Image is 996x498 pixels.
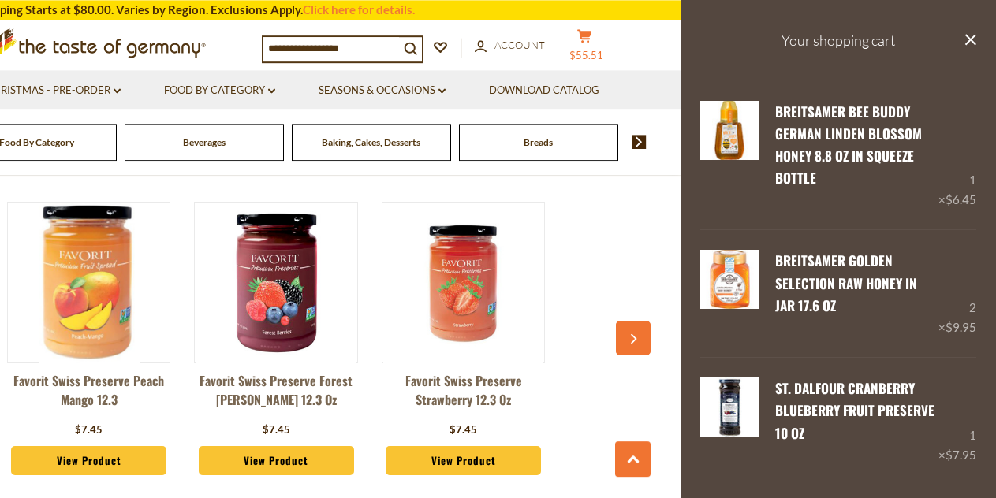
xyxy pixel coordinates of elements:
[386,446,541,476] a: View Product
[700,101,759,210] a: Breitsamer Bee Buddy German Linden Blossom Honey 8.8 oz in squeeze bottle
[199,446,354,476] a: View Product
[938,101,976,210] div: 1 ×
[775,102,922,188] a: Breitsamer Bee Buddy German Linden Blossom Honey 8.8 oz in squeeze bottle
[164,82,275,99] a: Food By Category
[524,136,553,148] a: Breads
[494,39,545,51] span: Account
[450,422,477,438] div: $7.45
[489,82,599,99] a: Download Catalog
[938,377,976,465] div: 1 ×
[938,250,976,337] div: 2 ×
[700,250,759,337] a: Breitsamer Golden Selection Raw Honey in Jar 17.6 oz
[946,448,976,462] span: $7.95
[382,371,545,418] a: Favorit Swiss Preserve Strawberry 12.3 oz
[194,371,357,418] a: Favorit Swiss Preserve Forest [PERSON_NAME] 12.3 oz
[322,136,420,148] a: Baking, Cakes, Desserts
[569,49,603,61] span: $55.51
[775,378,934,443] a: St. Dalfour Cranberry Blueberry Fruit Preserve 10 oz
[11,446,166,476] a: View Product
[183,136,226,148] a: Beverages
[700,377,759,465] a: St. Dalfour Cranberry Blueberry Fruit Preserve 10 oz
[700,250,759,309] img: Breitsamer Golden Selection Raw Honey in Jar 17.6 oz
[319,82,446,99] a: Seasons & Occasions
[946,320,976,334] span: $9.95
[700,377,759,437] img: St. Dalfour Cranberry Blueberry Fruit Preserve 10 oz
[263,422,290,438] div: $7.45
[775,251,917,315] a: Breitsamer Golden Selection Raw Honey in Jar 17.6 oz
[561,28,609,68] button: $55.51
[75,422,103,438] div: $7.45
[632,135,647,149] img: next arrow
[7,371,170,418] a: Favorit Swiss Preserve Peach Mango 12.3
[475,37,545,54] a: Account
[196,203,356,362] img: Favorit Swiss Preserve Forest Berry 12.3 oz
[946,192,976,206] span: $6.45
[700,101,759,160] img: Breitsamer Bee Buddy German Linden Blossom Honey 8.8 oz in squeeze bottle
[303,2,415,17] a: Click here for details.
[383,203,543,362] img: Favorit Swiss Preserve Strawberry 12.3 oz
[39,203,140,362] img: Favorit Swiss Preserve Peach Mango 12.3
